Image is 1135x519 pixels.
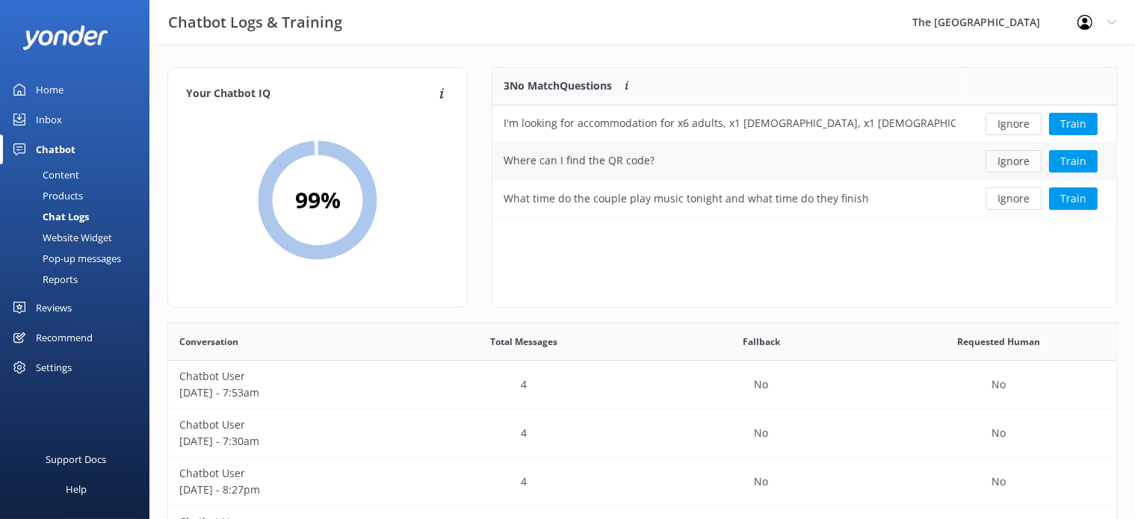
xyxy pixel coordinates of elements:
a: Products [9,185,149,206]
p: Chatbot User [179,417,395,433]
div: Inbox [36,105,62,134]
p: 4 [521,425,527,441]
div: I'm looking for accommodation for x6 adults, x1 [DEMOGRAPHIC_DATA], x1 [DEMOGRAPHIC_DATA], x1 [DE... [504,115,956,131]
div: row [492,180,1116,217]
div: row [168,409,1117,458]
p: No [992,376,1006,393]
div: Products [9,185,83,206]
button: Train [1049,113,1098,135]
div: grid [492,105,1116,217]
p: No [992,473,1006,490]
button: Ignore [986,113,1042,135]
h4: Your Chatbot IQ [186,86,435,102]
a: Content [9,164,149,185]
span: Total Messages [490,335,557,349]
p: 4 [521,376,527,393]
div: Reports [9,269,78,290]
a: Pop-up messages [9,248,149,269]
div: Chatbot [36,134,75,164]
div: Recommend [36,323,93,352]
h3: Chatbot Logs & Training [168,10,342,34]
div: row [168,458,1117,506]
p: No [754,473,768,490]
div: Reviews [36,293,72,323]
a: Website Widget [9,227,149,248]
p: [DATE] - 7:30am [179,433,395,450]
p: No [992,425,1006,441]
span: Conversation [179,335,238,349]
button: Ignore [986,187,1042,210]
a: Chat Logs [9,206,149,227]
div: Content [9,164,79,185]
p: No [754,376,768,393]
img: yonder-white-logo.png [22,25,108,50]
p: Chatbot User [179,465,395,482]
div: What time do the couple play music tonight and what time do they finish [504,190,869,207]
p: 3 No Match Questions [504,78,612,94]
button: Ignore [986,150,1042,173]
div: row [168,361,1117,409]
div: row [492,143,1116,180]
p: 4 [521,473,527,490]
span: Fallback [743,335,780,349]
span: Requested Human [957,335,1040,349]
div: row [492,105,1116,143]
div: Chat Logs [9,206,89,227]
div: Help [66,474,87,504]
div: Support Docs [46,444,107,474]
p: Chatbot User [179,368,395,385]
a: Reports [9,269,149,290]
div: Website Widget [9,227,112,248]
p: No [754,425,768,441]
p: [DATE] - 8:27pm [179,482,395,498]
button: Train [1049,187,1098,210]
button: Train [1049,150,1098,173]
div: Pop-up messages [9,248,121,269]
div: Home [36,75,64,105]
h2: 99 % [295,182,341,218]
div: Where can I find the QR code? [504,152,655,169]
p: [DATE] - 7:53am [179,385,395,401]
div: Settings [36,352,72,382]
